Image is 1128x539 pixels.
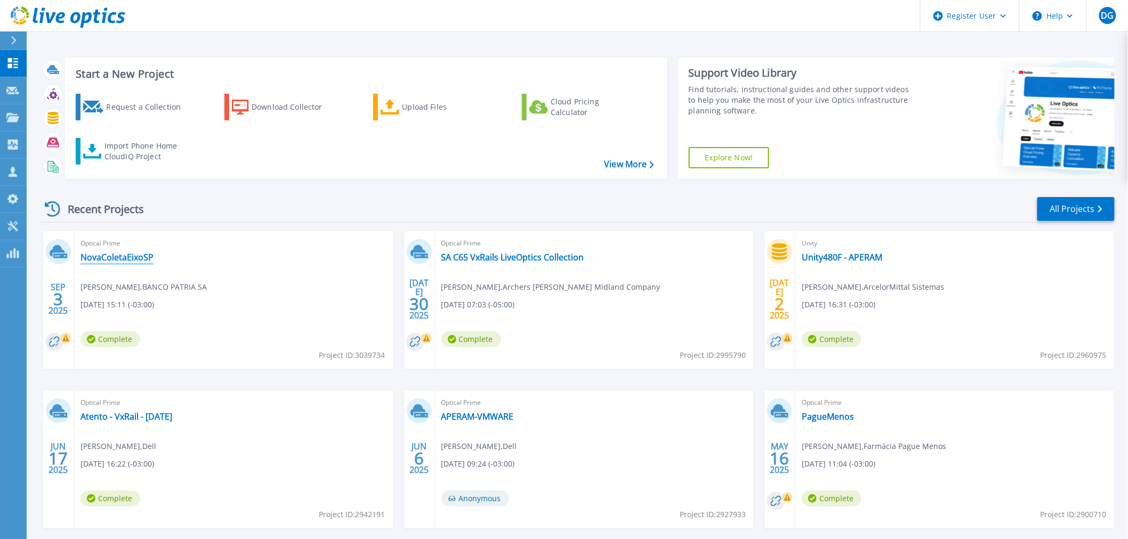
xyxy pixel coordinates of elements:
div: Request a Collection [106,96,191,118]
a: View More [604,159,654,169]
span: Optical Prime [80,397,387,409]
span: 17 [49,454,68,463]
span: Complete [802,491,861,507]
a: PagueMenos [802,411,854,422]
div: [DATE] 2025 [409,280,429,318]
span: [PERSON_NAME] , Dell [80,440,156,452]
div: Download Collector [252,96,337,118]
span: Complete [80,331,140,347]
span: Complete [441,331,501,347]
span: 16 [770,454,789,463]
span: [DATE] 16:22 (-03:00) [80,458,154,470]
div: SEP 2025 [48,280,68,318]
span: 6 [414,454,424,463]
span: Complete [80,491,140,507]
span: DG [1101,11,1114,20]
a: SA C65 VxRails LiveOptics Collection [441,252,584,263]
span: Project ID: 2942191 [319,509,385,520]
div: [DATE] 2025 [770,280,790,318]
span: Project ID: 3039734 [319,349,385,361]
span: [PERSON_NAME] , ArcelorMittal Sistemas [802,281,944,293]
a: Atento - VxRail - [DATE] [80,411,172,422]
a: Cloud Pricing Calculator [522,94,641,120]
div: JUN 2025 [48,439,68,478]
span: [PERSON_NAME] , Dell [441,440,517,452]
span: Optical Prime [802,397,1108,409]
a: NovaColetaEixoSP [80,252,154,263]
a: All Projects [1037,197,1115,221]
a: APERAM-VMWARE [441,411,514,422]
div: JUN 2025 [409,439,429,478]
span: Complete [802,331,861,347]
span: [DATE] 11:04 (-03:00) [802,458,875,470]
span: Optical Prime [80,238,387,249]
div: Support Video Library [689,66,913,80]
div: MAY 2025 [770,439,790,478]
span: [DATE] 09:24 (-03:00) [441,458,515,470]
span: 3 [53,295,63,304]
span: Optical Prime [441,397,748,409]
span: [DATE] 07:03 (-05:00) [441,299,515,311]
span: 30 [409,299,429,308]
a: Unity480F - APERAM [802,252,882,263]
span: [PERSON_NAME] , Farmácia Pague Menos [802,440,946,452]
a: Explore Now! [689,147,770,168]
span: Project ID: 2900710 [1041,509,1107,520]
span: [DATE] 16:31 (-03:00) [802,299,875,311]
div: Cloud Pricing Calculator [551,96,636,118]
span: Project ID: 2995790 [680,349,746,361]
span: Project ID: 2960975 [1041,349,1107,361]
span: Unity [802,238,1108,249]
div: Upload Files [402,96,488,118]
div: Recent Projects [41,196,158,222]
a: Download Collector [224,94,343,120]
span: [PERSON_NAME] , Archers [PERSON_NAME] Midland Company [441,281,660,293]
span: Optical Prime [441,238,748,249]
span: Anonymous [441,491,509,507]
a: Request a Collection [76,94,195,120]
div: Import Phone Home CloudIQ Project [104,141,188,162]
span: Project ID: 2927933 [680,509,746,520]
h3: Start a New Project [76,68,654,80]
span: [DATE] 15:11 (-03:00) [80,299,154,311]
a: Upload Files [373,94,492,120]
span: 2 [775,299,785,308]
span: [PERSON_NAME] , BANCO PATRIA SA [80,281,207,293]
div: Find tutorials, instructional guides and other support videos to help you make the most of your L... [689,84,913,116]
